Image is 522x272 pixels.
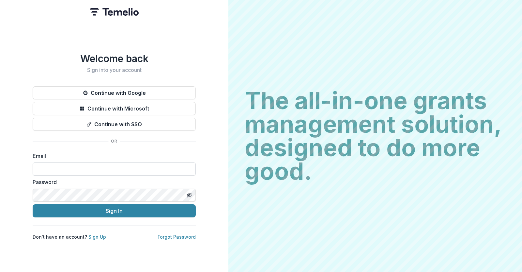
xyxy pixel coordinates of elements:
[33,118,196,131] button: Continue with SSO
[158,234,196,240] a: Forgot Password
[33,102,196,115] button: Continue with Microsoft
[33,152,192,160] label: Email
[33,67,196,73] h2: Sign into your account
[33,204,196,217] button: Sign In
[184,190,194,200] button: Toggle password visibility
[33,53,196,64] h1: Welcome back
[33,178,192,186] label: Password
[33,233,106,240] p: Don't have an account?
[88,234,106,240] a: Sign Up
[33,86,196,99] button: Continue with Google
[90,8,139,16] img: Temelio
